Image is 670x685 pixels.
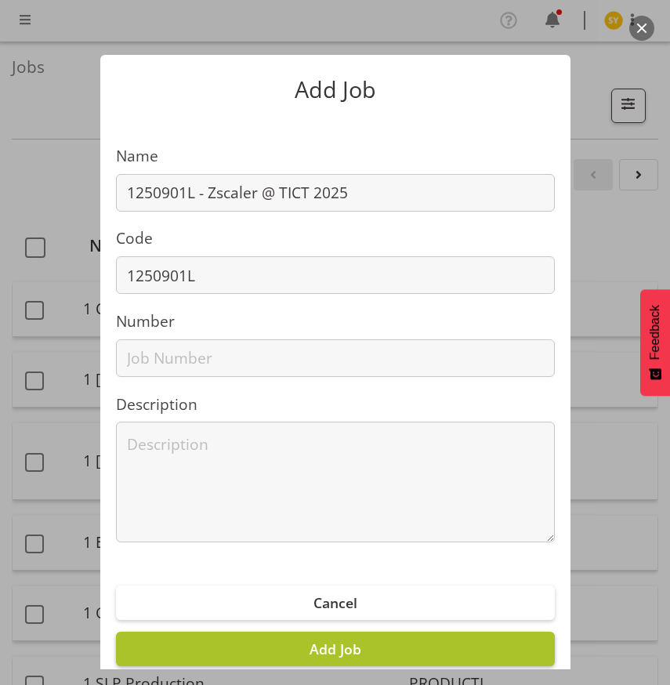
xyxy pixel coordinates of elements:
[648,305,662,360] span: Feedback
[116,310,555,333] label: Number
[116,339,555,377] input: Job Number
[116,256,555,294] input: Job Code
[116,393,555,416] label: Description
[640,289,670,396] button: Feedback - Show survey
[116,632,555,666] button: Add Job
[116,145,555,168] label: Name
[116,585,555,620] button: Cancel
[116,174,555,212] input: Job Name
[310,640,361,658] span: Add Job
[313,593,357,612] span: Cancel
[116,227,555,250] label: Code
[116,78,555,101] p: Add Job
